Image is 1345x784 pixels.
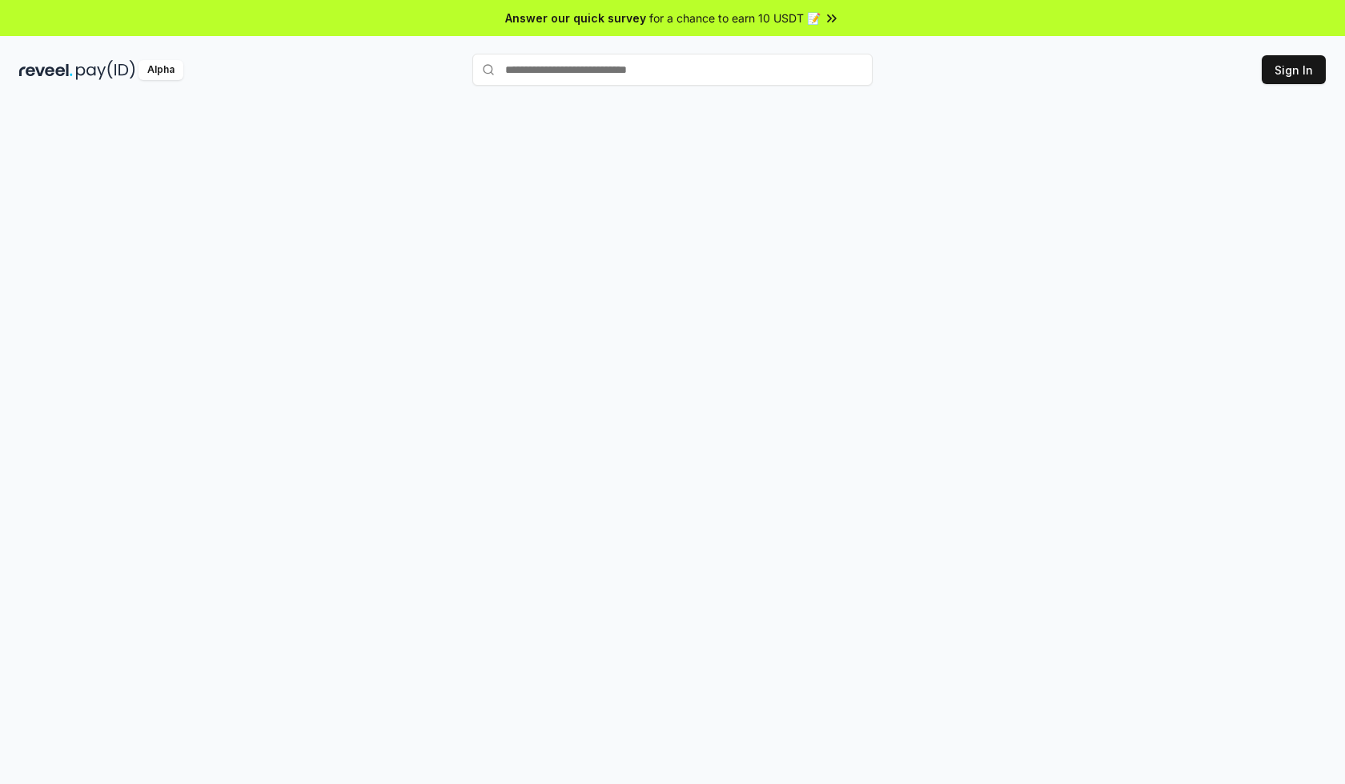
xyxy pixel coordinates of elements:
[76,60,135,80] img: pay_id
[649,10,821,26] span: for a chance to earn 10 USDT 📝
[139,60,183,80] div: Alpha
[19,60,73,80] img: reveel_dark
[505,10,646,26] span: Answer our quick survey
[1262,55,1326,84] button: Sign In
